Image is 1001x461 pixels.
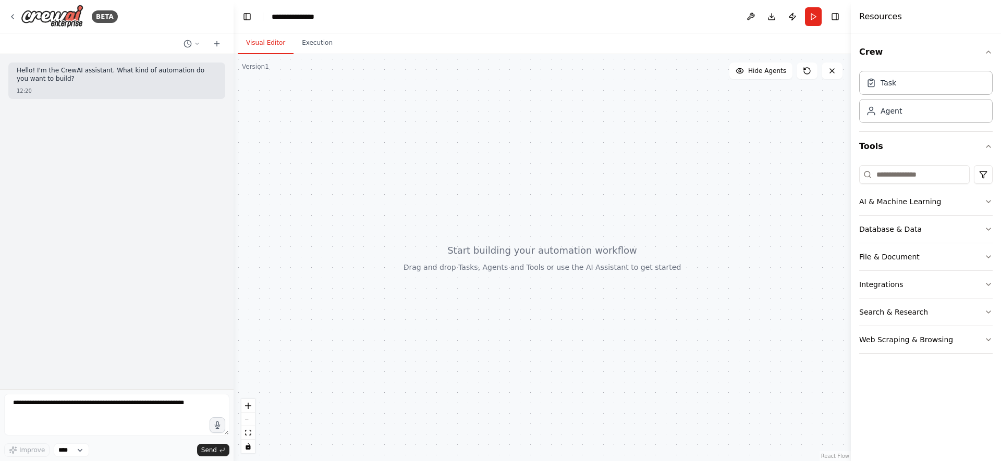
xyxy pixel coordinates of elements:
button: Search & Research [859,298,993,326]
button: Start a new chat [209,38,225,50]
button: Switch to previous chat [179,38,204,50]
button: Crew [859,38,993,67]
div: 12:20 [17,87,217,95]
button: Visual Editor [238,32,294,54]
a: React Flow attribution [821,453,849,459]
button: Web Scraping & Browsing [859,326,993,353]
button: zoom out [241,413,255,426]
div: AI & Machine Learning [859,196,941,207]
span: Hide Agents [748,67,786,75]
button: Hide Agents [729,63,792,79]
img: Logo [21,5,83,28]
button: AI & Machine Learning [859,188,993,215]
button: Click to speak your automation idea [210,417,225,433]
div: Search & Research [859,307,928,317]
div: React Flow controls [241,399,255,453]
div: File & Document [859,252,920,262]
button: zoom in [241,399,255,413]
div: Crew [859,67,993,131]
h4: Resources [859,10,902,23]
div: Agent [881,106,902,116]
button: Send [197,444,229,456]
div: Task [881,78,896,88]
div: Web Scraping & Browsing [859,334,953,345]
div: BETA [92,10,118,23]
button: Tools [859,132,993,161]
button: fit view [241,426,255,440]
button: Execution [294,32,341,54]
button: Integrations [859,271,993,298]
button: Improve [4,443,50,457]
span: Send [201,446,217,454]
p: Hello! I'm the CrewAI assistant. What kind of automation do you want to build? [17,67,217,83]
button: Database & Data [859,216,993,243]
nav: breadcrumb [272,11,314,22]
button: toggle interactivity [241,440,255,453]
div: Tools [859,161,993,362]
div: Version 1 [242,63,269,71]
div: Integrations [859,279,903,290]
span: Improve [19,446,45,454]
div: Database & Data [859,224,922,234]
button: Hide left sidebar [240,9,254,24]
button: Hide right sidebar [828,9,843,24]
button: File & Document [859,243,993,270]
